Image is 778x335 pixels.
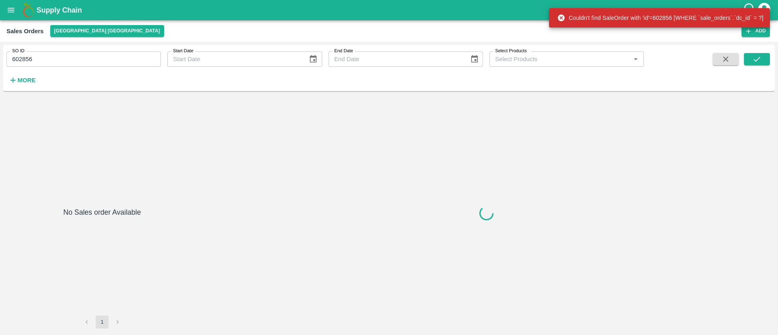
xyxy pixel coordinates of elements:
[173,48,193,54] label: Start Date
[96,316,109,329] button: page 1
[50,25,164,37] button: Select DC
[6,73,38,87] button: More
[631,54,641,64] button: Open
[743,3,757,17] div: customer-support
[79,316,125,329] nav: pagination navigation
[17,77,36,83] strong: More
[36,6,82,14] b: Supply Chain
[36,4,743,16] a: Supply Chain
[20,2,36,18] img: logo
[492,54,628,64] input: Select Products
[306,51,321,67] button: Choose date
[2,1,20,19] button: open drawer
[495,48,527,54] label: Select Products
[334,48,353,54] label: End Date
[167,51,302,67] input: Start Date
[12,48,24,54] label: SO ID
[757,2,772,19] div: account of current user
[329,51,464,67] input: End Date
[6,26,44,36] div: Sales Orders
[6,51,161,67] input: Enter SO ID
[742,25,770,37] button: Add
[63,207,141,316] h6: No Sales order Available
[467,51,482,67] button: Choose date
[557,11,763,25] div: Couldn't find SaleOrder with 'id'=602856 [WHERE `sale_orders`.`dc_id` = ?]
